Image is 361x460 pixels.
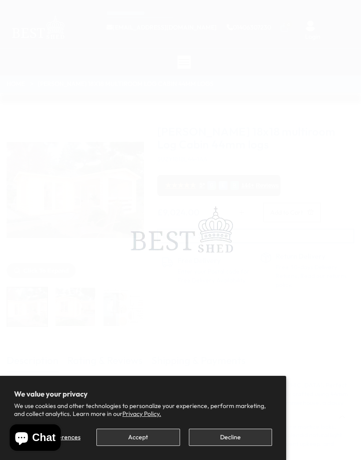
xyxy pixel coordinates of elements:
p: We use cookies and other technologies to personalize your experience, perform marketing, and coll... [14,402,272,418]
h2: We value your privacy [14,390,272,398]
a: Privacy Policy. [122,410,161,418]
inbox-online-store-chat: Shopify online store chat [7,424,63,453]
button: Accept [96,429,180,446]
button: Decline [189,429,272,446]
